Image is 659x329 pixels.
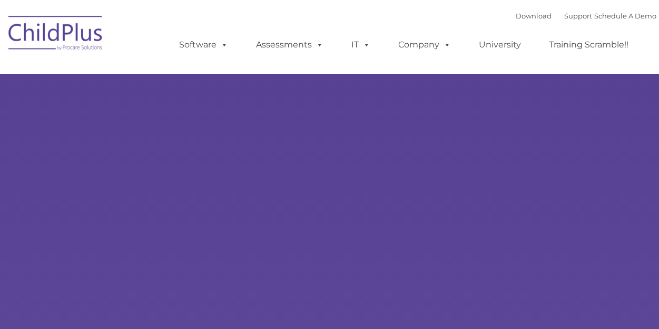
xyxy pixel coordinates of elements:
img: ChildPlus by Procare Solutions [3,8,109,61]
font: | [516,12,656,20]
a: Support [564,12,592,20]
a: Assessments [245,34,334,55]
a: Download [516,12,552,20]
a: University [468,34,532,55]
a: Company [388,34,461,55]
a: Software [169,34,239,55]
a: IT [341,34,381,55]
a: Training Scramble!! [538,34,639,55]
a: Schedule A Demo [594,12,656,20]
